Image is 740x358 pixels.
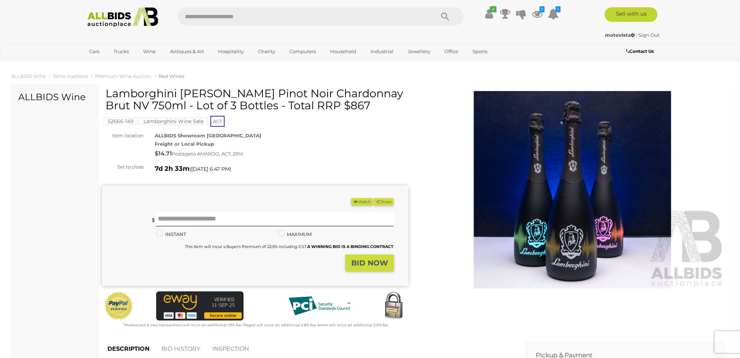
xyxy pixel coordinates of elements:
[307,244,393,249] b: A WINNING BID IS A BINDING CONTRACT
[351,198,372,206] button: Watch
[626,48,654,54] b: Contact Us
[379,291,408,320] img: Secured by Rapid SSL
[605,32,636,38] a: motovista
[139,118,207,124] a: Lamborghini Wine Sale
[53,73,88,79] a: Wine Auctions
[373,198,393,206] button: Share
[138,46,161,58] a: Wine
[636,32,637,38] span: |
[123,323,389,327] small: Mastercard & Visa transactions will incur an additional 1.9% fee. Paypal will incur an additional...
[104,291,134,320] img: Official PayPal Seal
[213,46,249,58] a: Hospitality
[605,32,635,38] strong: motovista
[165,46,209,58] a: Antiques & Art
[490,6,496,12] i: ✔
[104,118,138,125] mark: 52666-149
[419,91,726,288] img: Lamborghini DJ Luminoso Pinot Noir Chardonnay Brut NV 750ml - Lot of 3 Bottles - Total RRP $867
[468,46,492,58] a: Sports
[155,141,214,147] strong: Freight or Local Pickup
[345,255,394,272] button: BID NOW
[325,46,361,58] a: Household
[440,46,463,58] a: Office
[283,291,356,320] img: PCI DSS compliant
[95,73,151,79] a: Premium Wine Auction
[539,6,545,12] i: 1
[156,291,244,320] img: eWAY Payment Gateway
[253,46,280,58] a: Charity
[96,163,149,171] div: Set to close
[104,118,138,124] a: 52666-149
[155,165,190,173] strong: 7d 2h 33m
[84,58,146,70] a: [GEOGRAPHIC_DATA]
[155,150,172,157] strong: $14.71
[548,7,559,20] a: 1
[427,7,463,25] button: Search
[155,149,408,159] div: Postage
[532,7,543,20] a: 1
[11,73,46,79] a: ALLBIDS Wine
[403,46,435,58] a: Jewellery
[159,73,184,79] a: Red Wines
[210,116,225,127] span: ACT
[285,46,321,58] a: Computers
[555,6,561,12] i: 1
[139,118,207,125] mark: Lamborghini Wine Sale
[18,92,91,102] h2: ALLBIDS Wine
[156,230,186,239] label: INSTANT
[366,46,398,58] a: Industrial
[190,166,231,172] span: ( )
[191,151,243,157] span: to AMAROO, ACT, 2914
[278,230,312,239] label: MAXIMUM
[626,47,656,55] a: Contact Us
[484,7,495,20] a: ✔
[185,244,393,249] small: This Item will incur a Buyer's Premium of 22.5% including GST.
[106,87,407,111] h1: Lamborghini [PERSON_NAME] Pinot Noir Chardonnay Brut NV 750ml - Lot of 3 Bottles - Total RRP $867
[84,46,104,58] a: Cars
[155,133,261,138] strong: ALLBIDS Showroom [GEOGRAPHIC_DATA]
[638,32,660,38] a: Sign Out
[351,259,388,267] strong: BID NOW
[351,198,372,206] li: Watch this item
[109,46,134,58] a: Trucks
[96,131,149,140] div: Item location
[605,7,657,22] a: Sell with us
[83,7,162,27] img: Allbids.com.au
[191,166,230,172] span: [DATE] 6:47 PM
